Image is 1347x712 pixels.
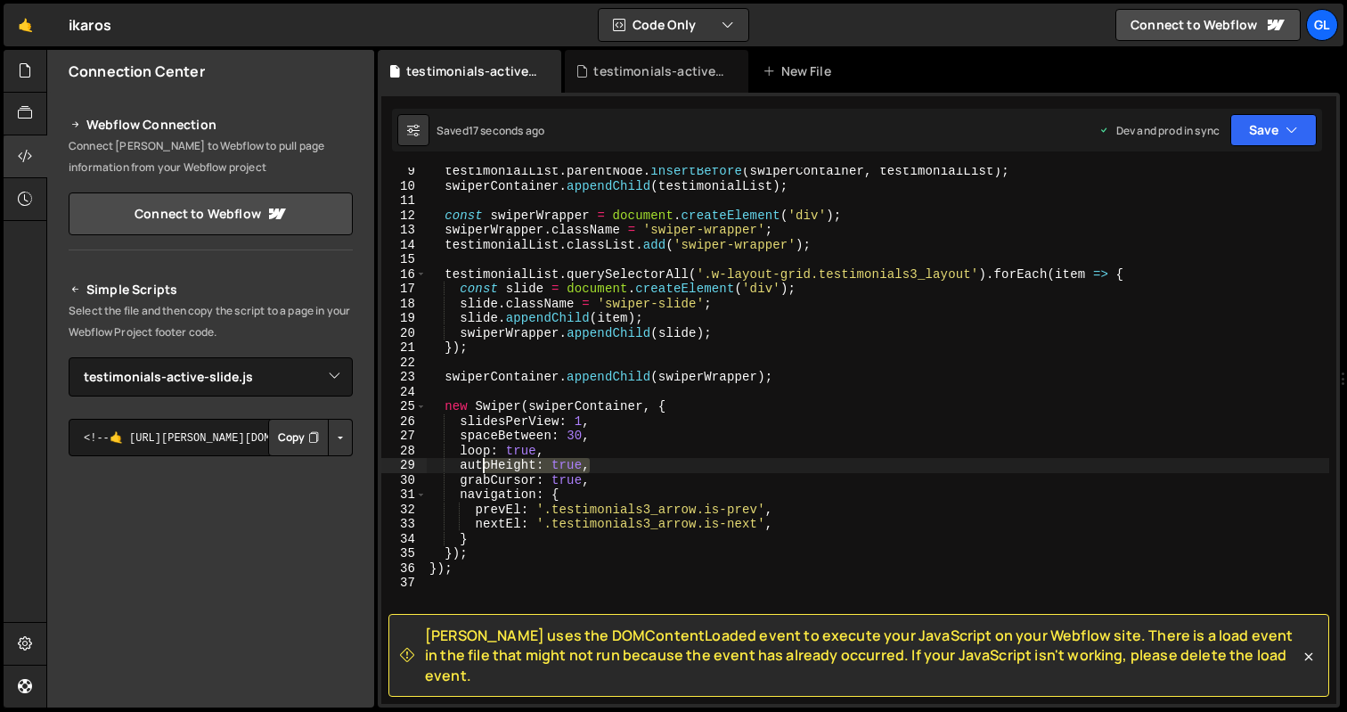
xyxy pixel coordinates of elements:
[406,62,540,80] div: testimonials-active-slide.js
[381,503,427,518] div: 32
[381,473,427,488] div: 30
[69,14,111,36] div: ikaros
[381,209,427,224] div: 12
[1230,114,1317,146] button: Save
[268,419,353,456] div: Button group with nested dropdown
[381,532,427,547] div: 34
[69,419,353,456] textarea: <!--🤙 [URL][PERSON_NAME][DOMAIN_NAME]> <script>document.addEventListener("DOMContentLoaded", func...
[268,419,329,456] button: Copy
[381,164,427,179] div: 9
[381,458,427,473] div: 29
[381,326,427,341] div: 20
[381,193,427,209] div: 11
[425,626,1300,685] span: [PERSON_NAME] uses the DOMContentLoaded event to execute your JavaScript on your Webflow site. Th...
[4,4,47,46] a: 🤙
[381,297,427,312] div: 18
[381,252,427,267] div: 15
[69,135,353,178] p: Connect [PERSON_NAME] to Webflow to pull page information from your Webflow project
[381,267,427,282] div: 16
[381,444,427,459] div: 28
[593,62,727,80] div: testimonials-active.js
[381,487,427,503] div: 31
[381,385,427,400] div: 24
[381,517,427,532] div: 33
[381,561,427,577] div: 36
[381,429,427,444] div: 27
[1098,123,1220,138] div: Dev and prod in sync
[381,414,427,430] div: 26
[381,340,427,356] div: 21
[381,370,427,385] div: 23
[381,238,427,253] div: 14
[469,123,544,138] div: 17 seconds ago
[437,123,544,138] div: Saved
[381,223,427,238] div: 13
[381,576,427,591] div: 37
[1306,9,1338,41] a: Gl
[381,311,427,326] div: 19
[381,356,427,371] div: 22
[763,62,837,80] div: New File
[69,279,353,300] h2: Simple Scripts
[381,546,427,561] div: 35
[69,300,353,343] p: Select the file and then copy the script to a page in your Webflow Project footer code.
[1115,9,1301,41] a: Connect to Webflow
[381,179,427,194] div: 10
[69,61,205,81] h2: Connection Center
[69,114,353,135] h2: Webflow Connection
[381,282,427,297] div: 17
[381,399,427,414] div: 25
[69,192,353,235] a: Connect to Webflow
[69,486,355,646] iframe: YouTube video player
[599,9,748,41] button: Code Only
